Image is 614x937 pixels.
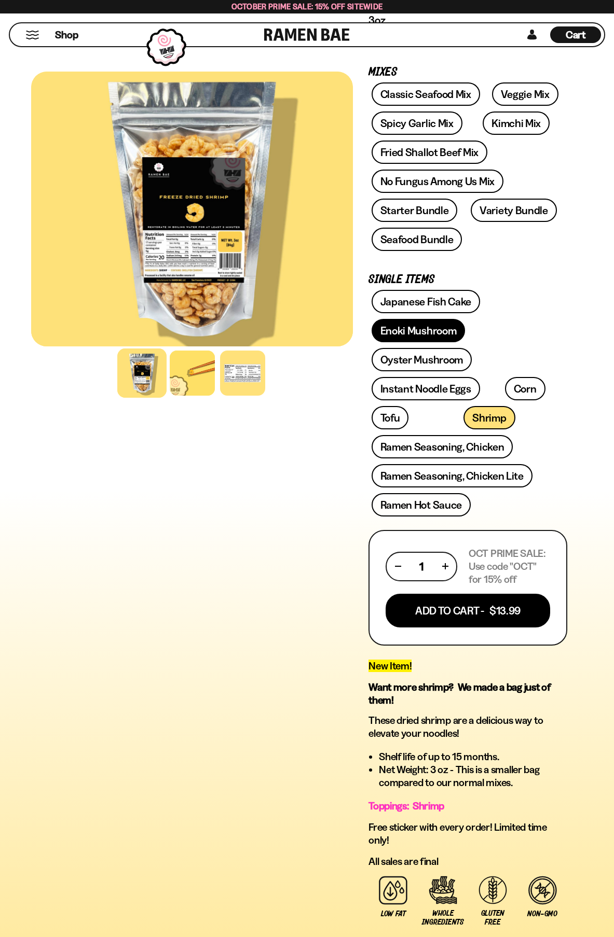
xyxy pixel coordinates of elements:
span: October Prime Sale: 15% off Sitewide [231,2,383,11]
a: No Fungus Among Us Mix [372,170,503,193]
span: Gluten Free [473,909,513,927]
a: Veggie Mix [492,82,558,106]
a: Instant Noodle Eggs [372,377,480,400]
span: 1 [419,560,424,573]
span: New Item! [369,660,412,672]
p: Mixes [369,67,567,77]
button: Mobile Menu Trigger [25,31,39,39]
li: Shelf life of up to 15 months. [379,750,567,763]
li: Net Weight: 3 oz - This is a smaller bag compared to our normal mixes. [379,763,567,789]
a: Tofu [372,406,409,429]
a: Seafood Bundle [372,228,462,251]
a: Variety Bundle [471,199,557,222]
span: Shop [55,28,78,42]
a: Japanese Fish Cake [372,290,481,313]
a: Enoki Mushroom [372,319,466,342]
a: Shop [55,26,78,43]
span: Cart [566,29,586,41]
a: Starter Bundle [372,199,458,222]
div: Cart [550,23,601,46]
a: Classic Seafood Mix [372,82,480,106]
p: All sales are final [369,855,567,868]
span: Free sticker with every order! Limited time only! [369,821,547,846]
a: Ramen Hot Sauce [372,493,471,516]
a: Kimchi Mix [483,111,550,135]
a: Spicy Garlic Mix [372,111,462,135]
span: Non-GMO [527,910,557,918]
a: Oyster Mushroom [372,348,472,371]
a: Corn [505,377,545,400]
span: Low Fat [381,910,406,918]
a: Ramen Seasoning, Chicken Lite [372,464,533,487]
span: Toppings: Shrimp [369,800,444,812]
strong: Want more shrimp? We made a bag just of them! [369,681,550,706]
button: Add To Cart - $13.99 [386,594,550,627]
a: Ramen Seasoning, Chicken [372,435,513,458]
span: Whole Ingredients [422,909,463,927]
p: These dried shrimp are a delicious way to elevate your noodles! [369,714,567,740]
p: Single Items [369,275,567,285]
a: Fried Shallot Beef Mix [372,141,487,164]
p: OCT PRIME SALE: Use code "OCT" for 15% off [469,547,550,586]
